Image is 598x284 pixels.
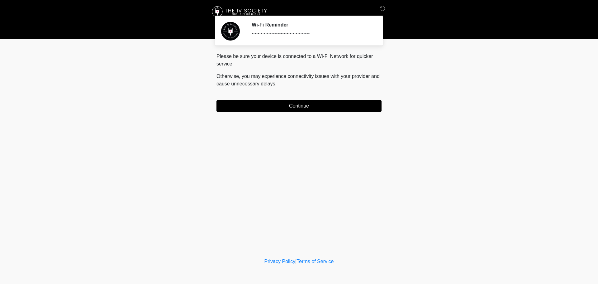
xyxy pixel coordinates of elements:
div: ~~~~~~~~~~~~~~~~~~~~ [252,30,372,38]
p: Otherwise, you may experience connectivity issues with your provider and cause unnecessary delays [216,73,382,88]
p: Please be sure your device is connected to a Wi-Fi Network for quicker service. [216,53,382,68]
a: | [295,259,297,264]
h2: Wi-Fi Reminder [252,22,372,28]
a: Terms of Service [297,259,334,264]
img: Agent Avatar [221,22,240,41]
button: Continue [216,100,382,112]
span: . [275,81,277,86]
a: Privacy Policy [264,259,296,264]
img: The IV Society Logo [210,5,270,19]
